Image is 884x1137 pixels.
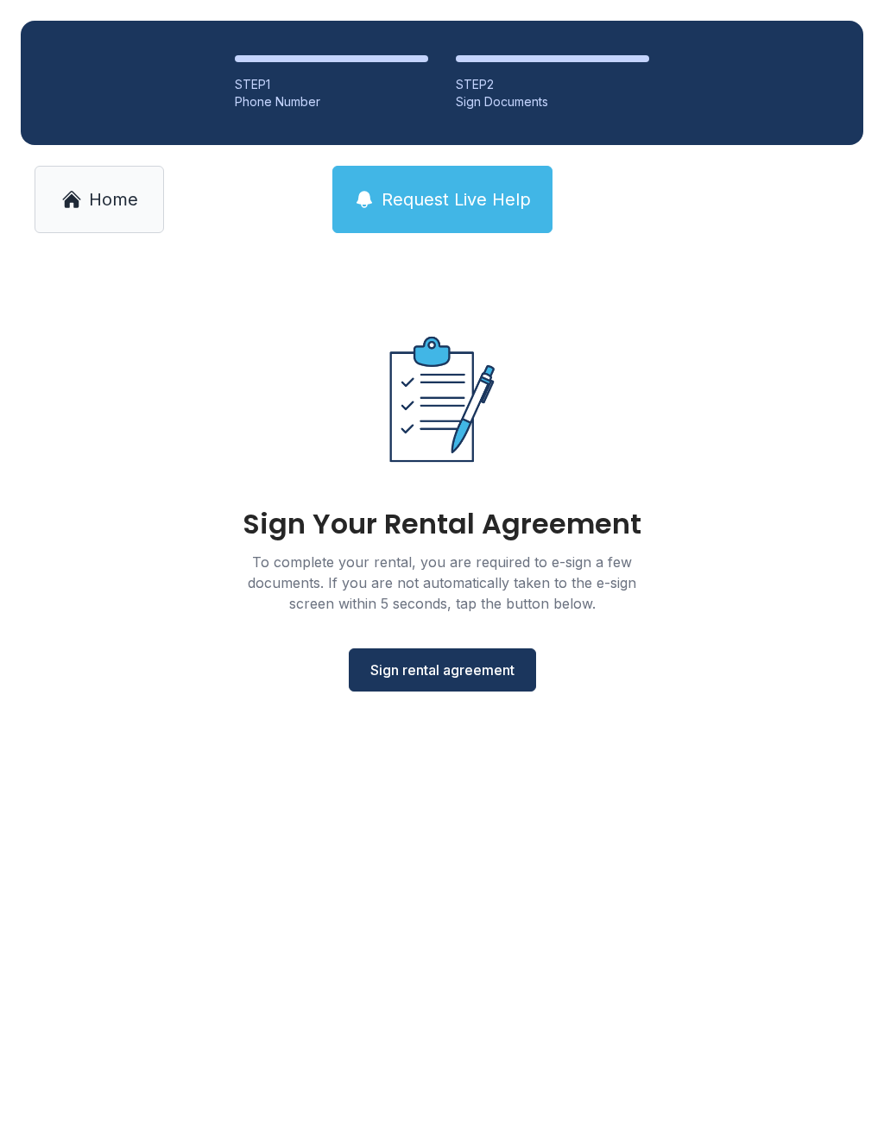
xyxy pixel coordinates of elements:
[243,510,641,538] div: Sign Your Rental Agreement
[382,187,531,212] span: Request Live Help
[352,309,532,490] img: Rental agreement document illustration
[456,76,649,93] div: STEP 2
[235,93,428,111] div: Phone Number
[456,93,649,111] div: Sign Documents
[226,552,658,614] div: To complete your rental, you are required to e-sign a few documents. If you are not automatically...
[235,76,428,93] div: STEP 1
[89,187,138,212] span: Home
[370,660,515,680] span: Sign rental agreement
